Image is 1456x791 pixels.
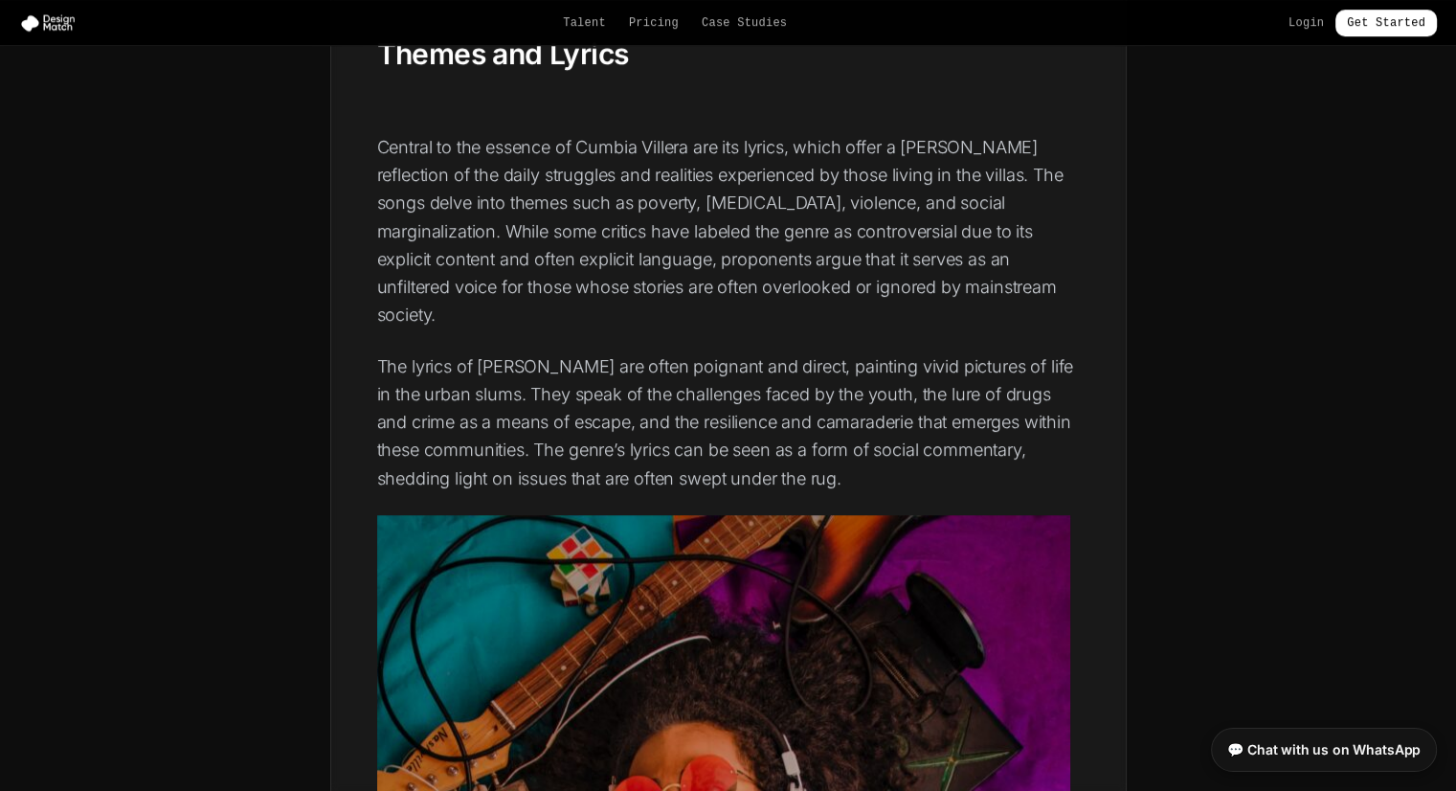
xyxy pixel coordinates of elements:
[1335,10,1437,36] a: Get Started
[563,15,606,31] a: Talent
[19,13,84,33] img: Design Match
[1288,15,1324,31] a: Login
[1211,728,1437,772] a: 💬 Chat with us on WhatsApp
[377,352,1080,492] p: The lyrics of [PERSON_NAME] are often poignant and direct, painting vivid pictures of life in the...
[629,15,679,31] a: Pricing
[377,133,1080,329] p: Central to the essence of Cumbia Villera are its lyrics, which offer a [PERSON_NAME] reflection o...
[377,36,629,71] strong: Themes and Lyrics
[702,15,787,31] a: Case Studies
